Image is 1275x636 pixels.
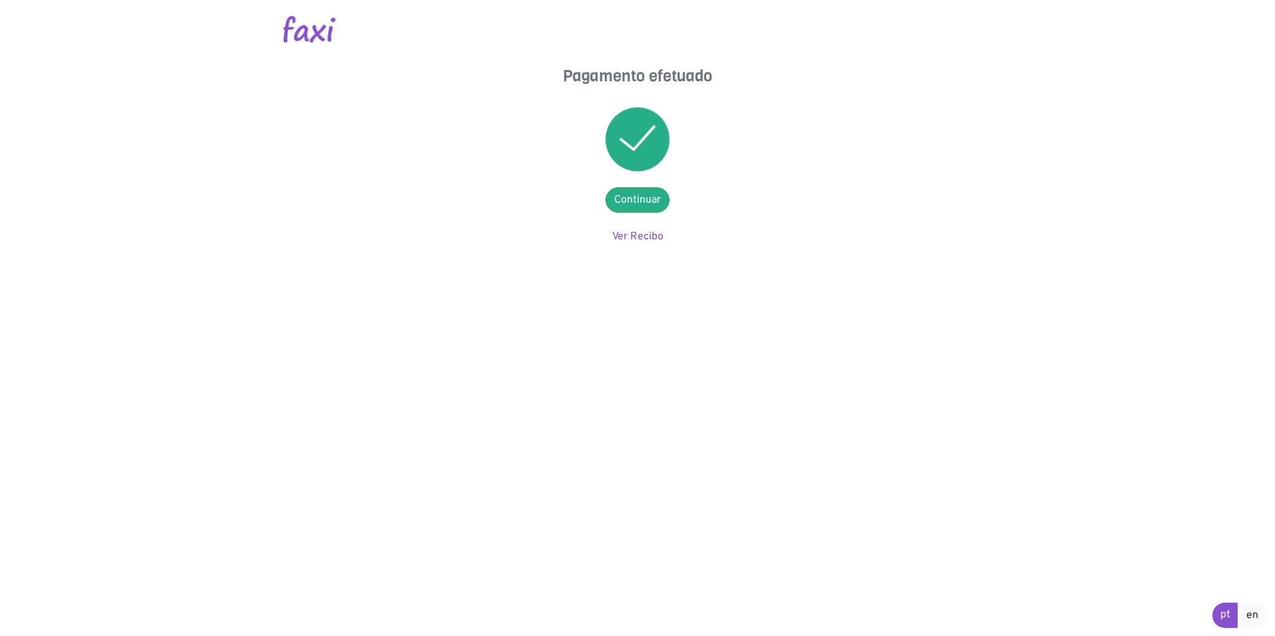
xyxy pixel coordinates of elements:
[605,107,670,171] img: success
[1238,603,1267,628] a: en
[1212,603,1238,628] a: pt
[504,67,771,86] h4: Pagamento efetuado
[605,187,670,213] a: Continuar
[612,230,664,243] a: Ver Recibo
